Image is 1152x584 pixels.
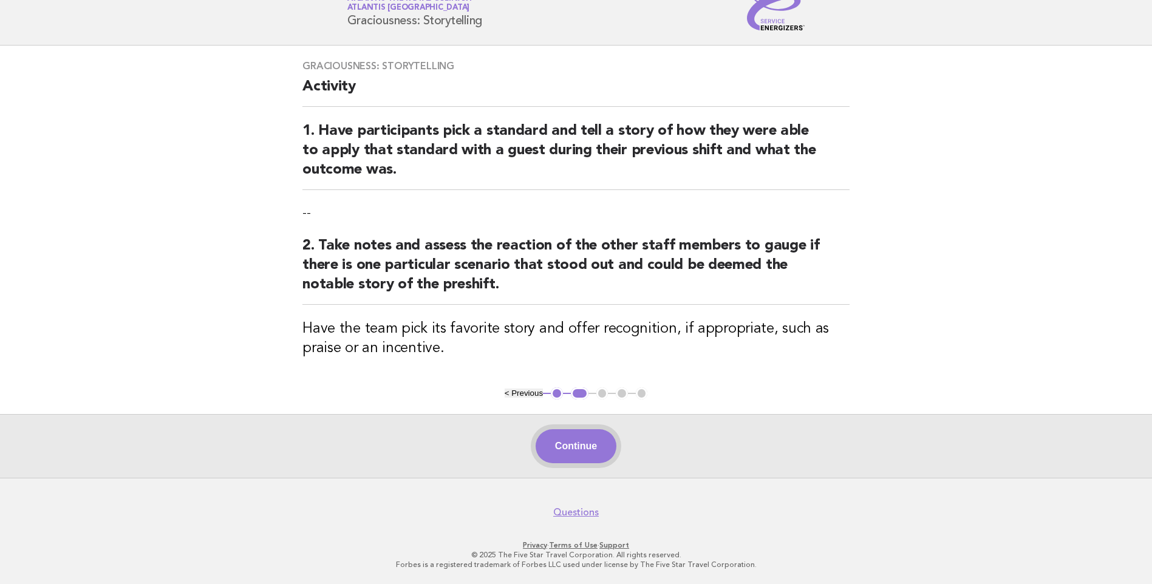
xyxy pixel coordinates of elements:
[553,506,599,518] a: Questions
[347,4,470,12] span: Atlantis [GEOGRAPHIC_DATA]
[302,319,850,358] h3: Have the team pick its favorite story and offer recognition, if appropriate, such as praise or an...
[205,560,948,569] p: Forbes is a registered trademark of Forbes LLC used under license by The Five Star Travel Corpora...
[205,550,948,560] p: © 2025 The Five Star Travel Corporation. All rights reserved.
[549,541,598,549] a: Terms of Use
[302,236,850,305] h2: 2. Take notes and assess the reaction of the other staff members to gauge if there is one particu...
[505,389,543,398] button: < Previous
[551,387,563,399] button: 1
[302,60,850,72] h3: Graciousness: Storytelling
[523,541,547,549] a: Privacy
[302,77,850,107] h2: Activity
[599,541,629,549] a: Support
[302,121,850,190] h2: 1. Have participants pick a standard and tell a story of how they were able to apply that standar...
[571,387,588,399] button: 2
[302,205,850,222] p: --
[205,540,948,550] p: · ·
[536,429,616,463] button: Continue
